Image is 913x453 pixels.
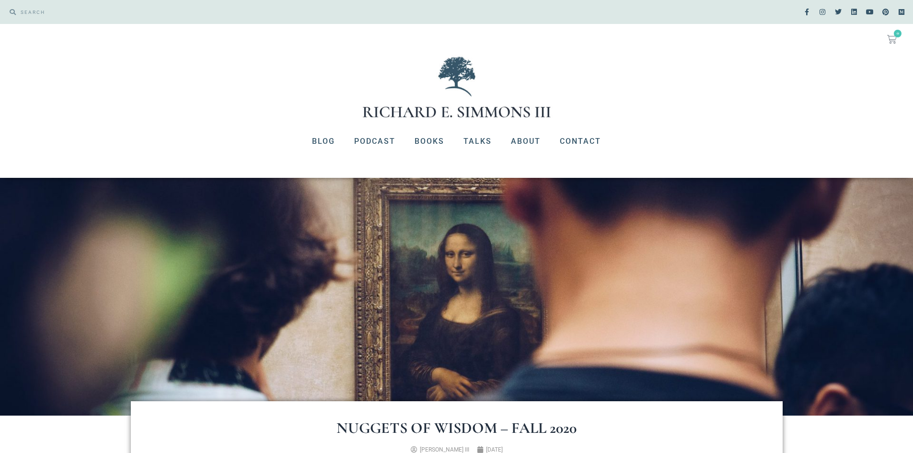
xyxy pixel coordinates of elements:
[420,446,469,453] span: [PERSON_NAME] III
[501,129,550,154] a: About
[894,30,901,37] span: 0
[345,129,405,154] a: Podcast
[405,129,454,154] a: Books
[876,29,908,50] a: 0
[550,129,611,154] a: Contact
[16,5,452,19] input: SEARCH
[169,420,744,436] h1: Nuggets of Wisdom – Fall 2020
[454,129,501,154] a: Talks
[302,129,345,154] a: Blog
[486,446,503,453] time: [DATE]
